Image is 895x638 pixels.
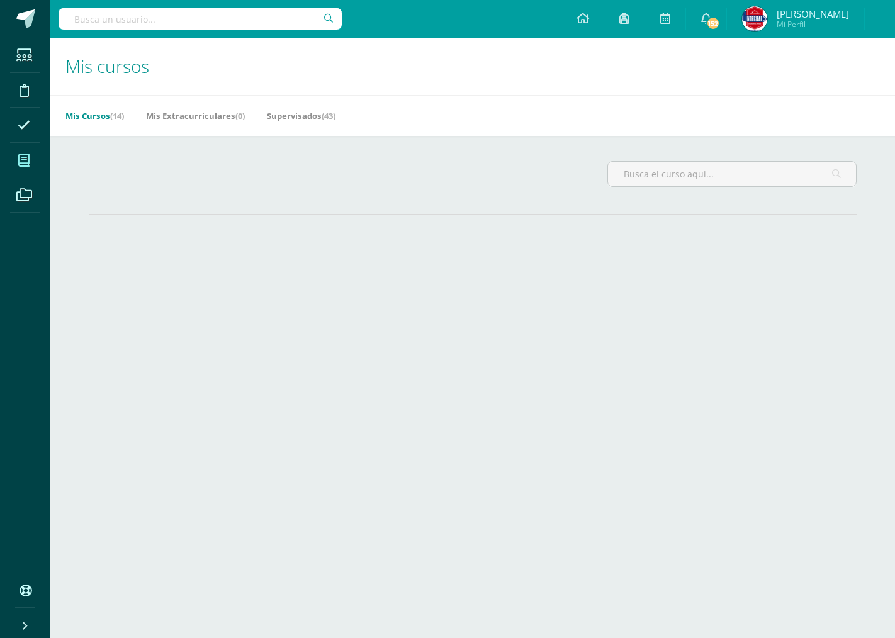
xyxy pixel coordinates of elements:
input: Busca el curso aquí... [608,162,856,186]
span: (0) [235,110,245,121]
input: Busca un usuario... [59,8,342,30]
span: (14) [110,110,124,121]
span: (43) [322,110,335,121]
a: Mis Cursos(14) [65,106,124,126]
a: Supervisados(43) [267,106,335,126]
a: Mis Extracurriculares(0) [146,106,245,126]
span: 152 [706,16,720,30]
span: Mis cursos [65,54,149,78]
span: Mi Perfil [777,19,849,30]
img: 51a170330e630098166843e11f7d0626.png [742,6,767,31]
span: [PERSON_NAME] [777,8,849,20]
